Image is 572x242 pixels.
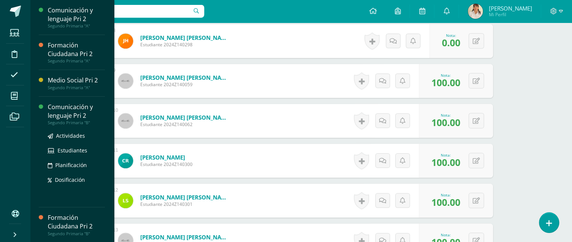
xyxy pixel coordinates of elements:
a: Estudiantes [48,146,105,155]
div: Nota: [431,192,460,198]
span: Estudiante 2024Z140300 [140,161,193,167]
a: [PERSON_NAME] [PERSON_NAME] [140,114,231,121]
span: 100.00 [431,76,460,89]
div: Formación Ciudadana Pri 2 [48,213,105,231]
a: Comunicación y lenguaje Pri 2Segundo Primaria "A" [48,6,105,29]
a: Comunicación y lenguaje Pri 2Segundo Primaria "B" [48,103,105,125]
span: Estudiante 2024Z140062 [140,121,231,128]
span: Mi Perfil [489,11,532,18]
span: 0.00 [442,36,460,49]
a: Planificación [48,161,105,169]
span: Estudiantes [58,147,87,154]
span: 100.00 [431,116,460,129]
a: Dosificación [48,175,105,184]
span: [PERSON_NAME] [489,5,532,12]
div: Nota: [431,232,460,237]
img: f49f39cd5fc4c4f3f69230c2500b3215.png [118,153,133,168]
img: 45x45 [118,113,133,128]
a: [PERSON_NAME] [140,154,193,161]
a: [PERSON_NAME] [PERSON_NAME] [140,34,231,41]
div: Segundo Primaria "B" [48,231,105,236]
input: Busca un usuario... [35,5,204,18]
span: Estudiante 2024Z140059 [140,81,231,88]
img: 45x45 [118,73,133,88]
span: 100.00 [431,156,460,169]
div: Nota: [431,73,460,78]
div: Nota: [431,152,460,158]
img: 50fbdbbcd2554711947c7fc0e44596ed.png [118,33,133,49]
span: Dosificación [55,176,85,183]
div: Nota: [442,33,460,38]
img: b130a301c89372baa4fb2bd75869a55b.png [118,193,133,208]
a: [PERSON_NAME] [PERSON_NAME] [140,193,231,201]
img: 5c1941462bfddfd51120fb418145335e.png [468,4,483,19]
a: Actividades [48,131,105,140]
div: Comunicación y lenguaje Pri 2 [48,103,105,120]
span: Actividades [56,132,85,139]
a: [PERSON_NAME] [PERSON_NAME] [140,233,231,241]
div: Formación Ciudadana Pri 2 [48,41,105,58]
a: Medio Social Pri 2Segundo Primaria "A" [48,76,105,90]
span: Estudiante 2024Z140298 [140,41,231,48]
div: Segundo Primaria "B" [48,120,105,125]
div: Medio Social Pri 2 [48,76,105,85]
div: Segundo Primaria "A" [48,58,105,64]
div: Comunicación y lenguaje Pri 2 [48,6,105,23]
span: 100.00 [431,196,460,209]
span: Estudiante 2024Z140301 [140,201,231,207]
a: Formación Ciudadana Pri 2Segundo Primaria "A" [48,41,105,64]
div: Segundo Primaria "A" [48,85,105,90]
a: [PERSON_NAME] [PERSON_NAME] [140,74,231,81]
span: Planificación [55,161,87,169]
div: Segundo Primaria "A" [48,23,105,29]
div: Nota: [431,113,460,118]
a: Formación Ciudadana Pri 2Segundo Primaria "B" [48,213,105,236]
